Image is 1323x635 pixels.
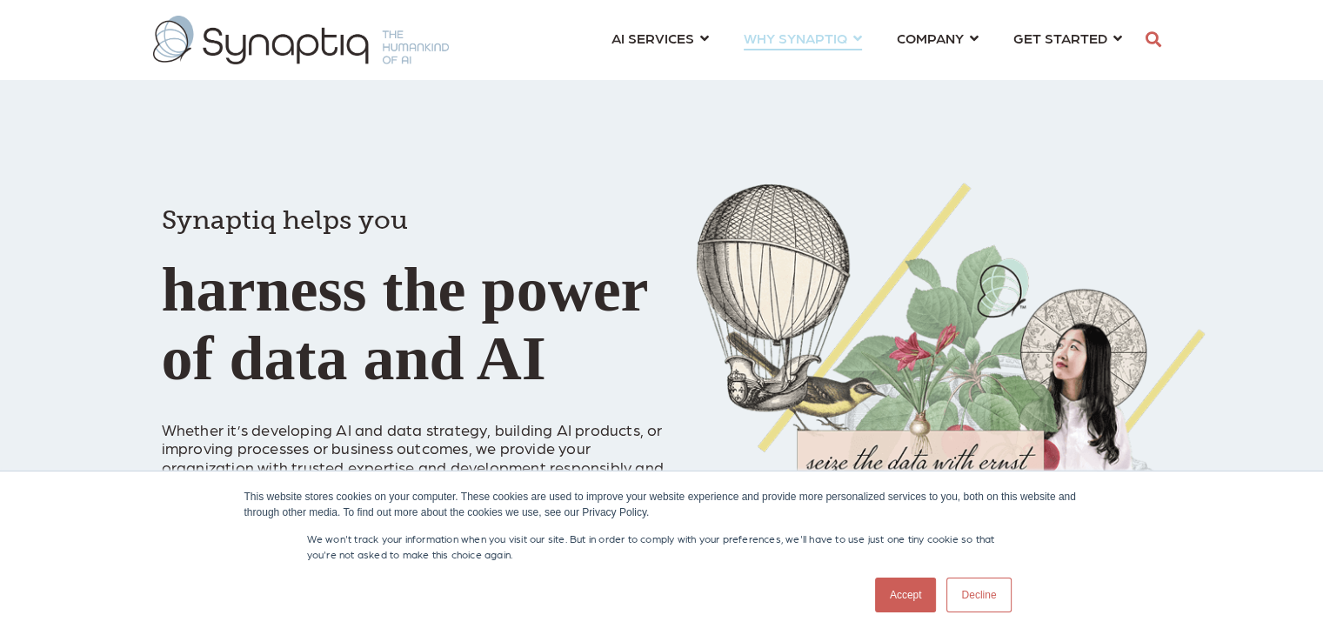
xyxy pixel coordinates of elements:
[875,578,937,612] a: Accept
[162,174,671,393] h1: harness the power of data and AI
[162,401,671,495] p: Whether it’s developing AI and data strategy, building AI products, or improving processes or bus...
[1013,22,1122,54] a: GET STARTED
[162,204,408,236] span: Synaptiq helps you
[153,16,449,64] img: synaptiq logo-1
[897,22,979,54] a: COMPANY
[897,26,964,50] span: COMPANY
[244,489,1079,520] div: This website stores cookies on your computer. These cookies are used to improve your website expe...
[946,578,1011,612] a: Decline
[1013,26,1107,50] span: GET STARTED
[744,22,862,54] a: WHY SYNAPTIQ
[307,531,1017,562] p: We won't track your information when you visit our site. But in order to comply with your prefere...
[697,183,1206,616] img: Collage of girl, balloon, bird, and butterfly, with seize the data with ernst text
[611,22,709,54] a: AI SERVICES
[744,26,847,50] span: WHY SYNAPTIQ
[594,9,1139,71] nav: menu
[611,26,694,50] span: AI SERVICES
